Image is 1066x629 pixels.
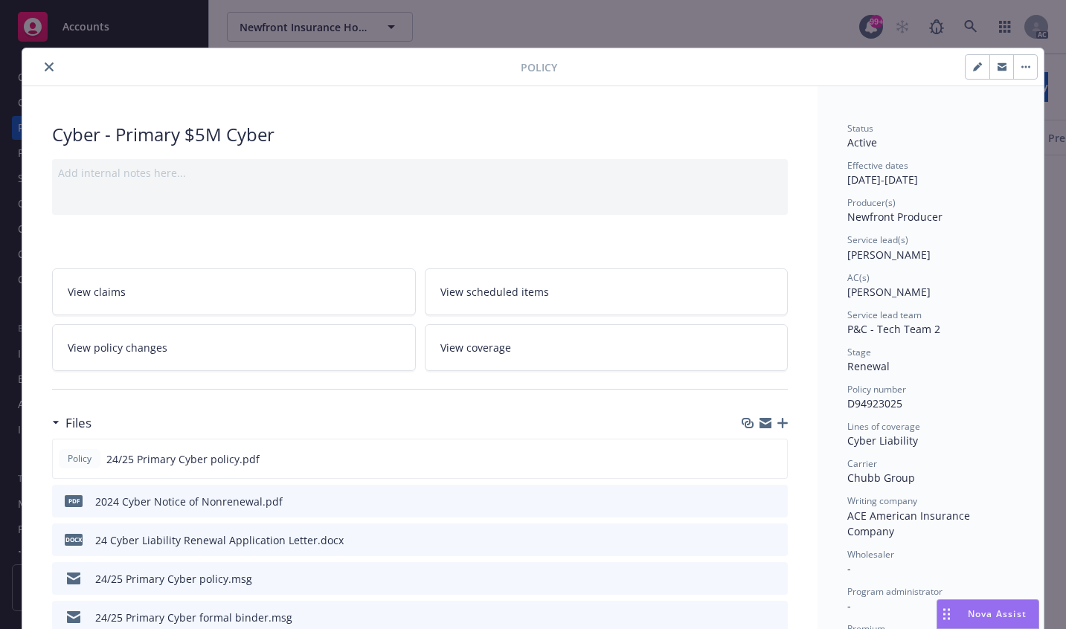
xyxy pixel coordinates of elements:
a: View claims [52,268,416,315]
span: Wholesaler [847,548,894,561]
button: download file [745,610,757,625]
button: preview file [768,532,782,548]
a: View coverage [425,324,789,371]
button: download file [744,451,756,467]
div: Files [52,413,91,433]
div: Cyber - Primary $5M Cyber [52,122,788,147]
span: Chubb Group [847,471,915,485]
span: Newfront Producer [847,210,943,224]
div: 24 Cyber Liability Renewal Application Letter.docx [95,532,344,548]
span: Producer(s) [847,196,896,209]
span: Policy [65,452,94,465]
span: Service lead(s) [847,233,908,246]
div: Add internal notes here... [58,165,782,181]
span: Policy [521,59,557,75]
span: Writing company [847,494,917,507]
a: View scheduled items [425,268,789,315]
span: Cyber Liability [847,433,918,448]
span: View scheduled items [440,284,549,300]
span: ACE American Insurance Company [847,509,973,538]
span: View policy changes [68,340,167,355]
span: Policy number [847,383,906,396]
span: - [847,599,851,613]
span: View coverage [440,340,511,355]
button: download file [745,494,757,509]
button: close [40,58,58,76]
a: View policy changes [52,324,416,371]
span: 24/25 Primary Cyber policy.pdf [106,451,260,467]
button: download file [745,571,757,587]
span: Effective dates [847,159,908,172]
div: 24/25 Primary Cyber formal binder.msg [95,610,292,625]
span: Status [847,122,873,135]
span: AC(s) [847,271,870,284]
span: Service lead team [847,309,922,321]
div: [DATE] - [DATE] [847,159,1014,187]
span: Renewal [847,359,890,373]
button: preview file [768,571,782,587]
span: [PERSON_NAME] [847,248,931,262]
button: Nova Assist [937,599,1039,629]
span: Stage [847,346,871,358]
span: pdf [65,495,83,506]
span: View claims [68,284,126,300]
div: 24/25 Primary Cyber policy.msg [95,571,252,587]
span: D94923025 [847,396,902,410]
span: P&C - Tech Team 2 [847,322,940,336]
h3: Files [65,413,91,433]
span: Carrier [847,457,877,470]
span: docx [65,534,83,545]
button: preview file [768,451,781,467]
span: [PERSON_NAME] [847,285,931,299]
span: Nova Assist [968,607,1027,620]
button: preview file [768,494,782,509]
span: Program administrator [847,585,943,598]
div: Drag to move [937,600,956,628]
button: preview file [768,610,782,625]
span: Lines of coverage [847,420,920,433]
div: 2024 Cyber Notice of Nonrenewal.pdf [95,494,283,509]
span: Active [847,135,877,149]
button: download file [745,532,757,548]
span: - [847,561,851,575]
